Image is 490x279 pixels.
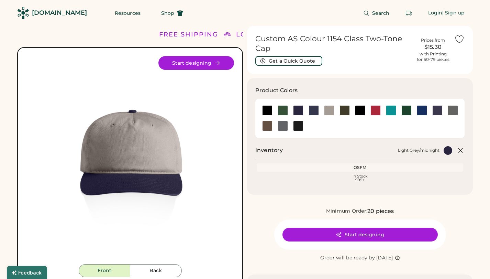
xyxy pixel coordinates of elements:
[255,34,412,53] h1: Custom AS Colour 1154 Class Two-Tone Cap
[402,6,416,20] button: Retrieve an order
[355,6,398,20] button: Search
[258,174,462,182] div: In Stock 999+
[255,56,322,66] button: Get a Quick Quote
[79,264,130,277] button: Front
[417,51,449,62] div: with Printing for 50-79 pieces
[255,146,283,154] h2: Inventory
[158,56,234,70] button: Start designing
[442,10,465,17] div: | Sign up
[421,37,445,43] div: Prices from
[258,165,462,170] div: OSFM
[236,30,305,39] div: LOWER 48 STATES
[107,6,149,20] button: Resources
[17,7,29,19] img: Rendered Logo - Screens
[282,228,438,242] button: Start designing
[32,9,87,17] div: [DOMAIN_NAME]
[159,30,218,39] div: FREE SHIPPING
[372,11,390,15] span: Search
[398,148,439,153] div: Light Grey/midnight
[255,86,298,95] h3: Product Colors
[367,207,394,215] div: 20 pieces
[161,11,174,15] span: Shop
[428,10,443,17] div: Login
[375,191,488,278] iframe: Front Chat
[130,264,182,277] button: Back
[320,255,375,261] div: Order will be ready by
[153,6,191,20] button: Shop
[26,56,234,264] img: 1154 - Light Grey/midnight Front Image
[26,56,234,264] div: 1154 Style Image
[416,43,450,51] div: $15.30
[326,208,368,215] div: Minimum Order:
